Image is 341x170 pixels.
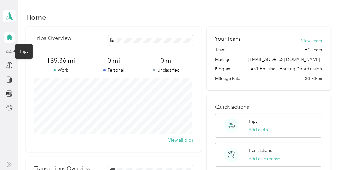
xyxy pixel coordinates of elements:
span: Team [215,47,225,53]
div: Trips [15,44,33,59]
button: View Team [301,38,322,44]
p: Work [34,67,87,73]
span: AMI Housing - Housing Coordination [251,66,322,72]
iframe: Everlance-gr Chat Button Frame [307,136,341,170]
span: 0 mi [140,56,193,65]
h2: Your Team [215,35,240,43]
p: Unclassified [140,67,193,73]
span: Mileage Rate [215,75,240,82]
span: Manager [215,56,232,63]
span: [EMAIL_ADDRESS][DOMAIN_NAME] [249,57,320,62]
button: Add an expense [248,156,280,162]
button: Add a trip [248,127,268,133]
p: Trips Overview [34,35,71,42]
button: View all trips [168,137,193,143]
h1: Home [26,14,46,20]
span: 139.36 mi [34,56,87,65]
p: Quick actions [215,104,322,110]
p: Transactions [248,147,272,154]
span: $0.70/mi [305,75,322,82]
span: Program [215,66,231,72]
span: 0 mi [87,56,140,65]
span: HC Team [305,47,322,53]
p: Trips [248,118,257,125]
p: Personal [87,67,140,73]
